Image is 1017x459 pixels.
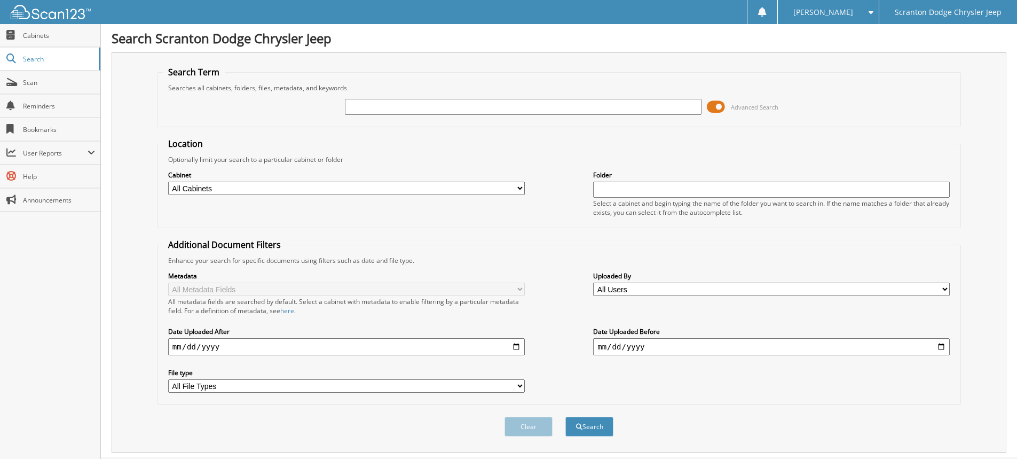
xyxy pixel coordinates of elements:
[504,417,553,437] button: Clear
[23,55,93,64] span: Search
[793,9,853,15] span: [PERSON_NAME]
[23,78,95,87] span: Scan
[168,297,525,315] div: All metadata fields are searched by default. Select a cabinet with metadata to enable filtering b...
[112,29,1006,47] h1: Search Scranton Dodge Chrysler Jeep
[163,83,955,92] div: Searches all cabinets, folders, files, metadata, and keywords
[23,172,95,181] span: Help
[168,271,525,281] label: Metadata
[280,306,294,315] a: here
[163,138,208,150] legend: Location
[23,31,95,40] span: Cabinets
[731,103,778,111] span: Advanced Search
[565,417,613,437] button: Search
[163,256,955,265] div: Enhance your search for specific documents using filters such as date and file type.
[593,170,950,180] label: Folder
[23,149,88,158] span: User Reports
[593,338,950,355] input: end
[11,5,91,19] img: scan123-logo-white.svg
[163,239,286,251] legend: Additional Document Filters
[168,170,525,180] label: Cabinet
[163,66,225,78] legend: Search Term
[593,271,950,281] label: Uploaded By
[593,199,950,217] div: Select a cabinet and begin typing the name of the folder you want to search in. If the name match...
[23,125,95,134] span: Bookmarks
[168,368,525,377] label: File type
[23,196,95,205] span: Announcements
[163,155,955,164] div: Optionally limit your search to a particular cabinet or folder
[895,9,1002,15] span: Scranton Dodge Chrysler Jeep
[168,338,525,355] input: start
[23,102,95,111] span: Reminders
[593,327,950,336] label: Date Uploaded Before
[168,327,525,336] label: Date Uploaded After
